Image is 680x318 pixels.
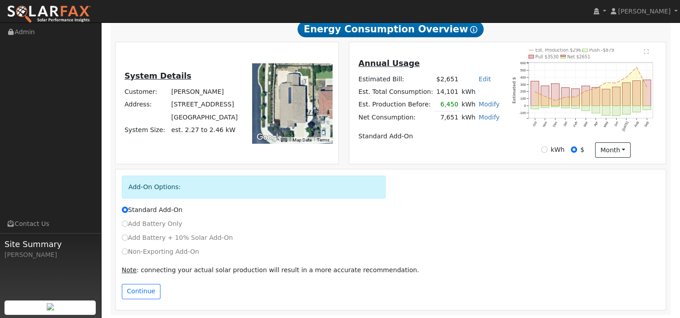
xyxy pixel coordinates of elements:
input: Add Battery Only [122,221,128,227]
input: kWh [541,146,547,153]
td: 14,101 [435,85,460,98]
td: [GEOGRAPHIC_DATA] [170,111,240,124]
text: Dec [552,121,558,128]
rect: onclick="" [632,106,640,112]
input: $ [571,146,577,153]
rect: onclick="" [612,106,620,116]
td: Est. Total Consumption: [357,85,435,98]
rect: onclick="" [632,81,640,106]
text: Est. Production $2967 [535,48,584,53]
rect: onclick="" [602,89,610,106]
u: Annual Usage [359,59,420,68]
circle: onclick="" [585,90,587,92]
div: Add-On Options: [122,176,386,199]
text: 300 [520,83,525,87]
text: Pull $3530 [535,54,559,59]
td: Estimated Bill: [357,73,435,85]
img: SolarFax [7,5,91,24]
rect: onclick="" [551,84,559,106]
td: Customer: [123,86,169,98]
label: Non-Exporting Add-On [122,247,199,256]
text: 0 [524,104,525,108]
rect: onclick="" [643,106,651,110]
button: Map Data [293,137,311,143]
text: 600 [520,61,525,65]
text: Jan [562,121,568,127]
rect: onclick="" [541,86,549,106]
circle: onclick="" [564,97,566,98]
circle: onclick="" [626,76,627,78]
td: Est. Production Before: [357,98,435,111]
span: : connecting your actual solar production will result in a more accurate recommendation. [122,266,419,274]
td: Address: [123,98,169,111]
text: Apr [593,120,599,127]
rect: onclick="" [531,81,539,106]
a: Edit [479,75,491,83]
text: Push -$879 [589,48,614,53]
text: -100 [519,111,526,115]
u: System Details [124,71,191,80]
td: kWh [460,85,501,98]
rect: onclick="" [622,106,631,115]
rect: onclick="" [531,106,539,109]
text: Aug [633,121,640,128]
span: Energy Consumption Overview [298,21,484,37]
i: Show Help [470,26,477,33]
rect: onclick="" [612,87,620,106]
label: Add Battery + 10% Solar Add-On [122,233,233,243]
circle: onclick="" [534,91,535,93]
rect: onclick="" [582,86,590,106]
input: Standard Add-On [122,207,128,213]
text: 500 [520,68,525,72]
circle: onclick="" [555,100,556,101]
label: kWh [551,145,564,155]
text:  [644,49,649,54]
rect: onclick="" [551,106,559,107]
circle: onclick="" [646,86,648,88]
text: Feb [572,121,578,128]
td: $2,651 [435,73,460,85]
text: May [603,121,609,128]
label: $ [580,145,584,155]
span: est. 2.27 to 2.46 kW [171,126,236,133]
button: month [595,142,631,158]
text: 400 [520,75,525,79]
text: Sep [644,121,650,128]
text: Net $2651 [567,54,591,59]
label: Standard Add-On [122,205,182,215]
rect: onclick="" [561,88,569,106]
circle: onclick="" [575,97,576,98]
span: [PERSON_NAME] [618,8,671,15]
input: Non-Exporting Add-On [122,248,128,255]
button: Keyboard shortcuts [281,137,287,143]
td: kWh [460,111,477,124]
td: System Size: [123,124,169,136]
u: Note [122,266,137,274]
td: kWh [460,98,477,111]
rect: onclick="" [561,106,569,108]
label: Add Battery Only [122,219,182,229]
td: [PERSON_NAME] [170,86,240,98]
rect: onclick="" [643,80,651,106]
text: 100 [520,97,525,101]
text: Mar [582,120,589,128]
circle: onclick="" [544,96,546,97]
rect: onclick="" [571,89,579,106]
rect: onclick="" [592,87,600,106]
img: retrieve [47,303,54,310]
a: Modify [479,114,500,121]
a: Open this area in Google Maps (opens a new window) [254,132,284,143]
circle: onclick="" [595,88,596,89]
input: Add Battery + 10% Solar Add-On [122,234,128,241]
div: [PERSON_NAME] [4,250,96,260]
text: [DATE] [621,121,629,132]
img: Google [254,132,284,143]
rect: onclick="" [622,83,631,106]
circle: onclick="" [605,82,607,83]
circle: onclick="" [616,82,617,84]
button: Continue [122,284,160,299]
text: Nov [542,121,548,128]
td: 6,450 [435,98,460,111]
text: Oct [532,121,538,127]
td: [STREET_ADDRESS] [170,98,240,111]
